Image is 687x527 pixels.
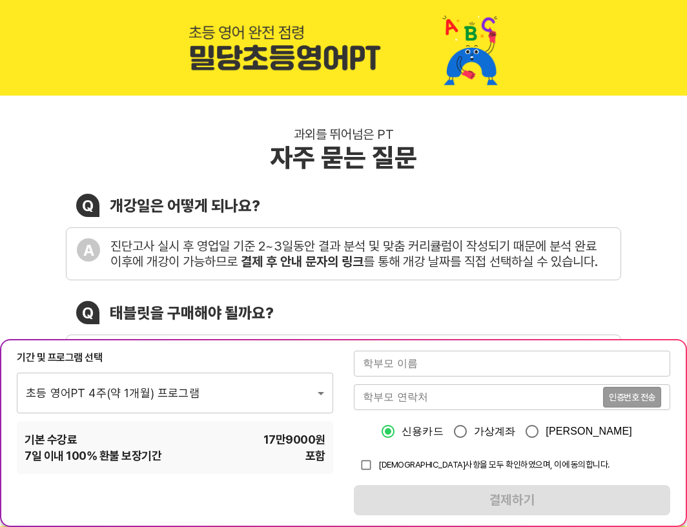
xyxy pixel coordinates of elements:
span: 7 일 이내 100% 환불 보장기간 [25,448,161,464]
input: 학부모 이름을 입력해주세요 [354,351,670,377]
span: [DEMOGRAPHIC_DATA]사항을 모두 확인하였으며, 이에 동의합니다. [378,459,610,470]
span: 17만9000 원 [263,431,325,448]
input: 학부모 연락처를 입력해주세요 [354,384,603,410]
img: 1 [189,10,498,85]
div: Q [76,194,99,217]
div: 초등 영어PT 4주(약 1개월) 프로그램 [17,373,333,413]
div: 기간 및 프로그램 선택 [17,351,333,365]
span: 가상계좌 [474,424,516,439]
span: 신용카드 [402,424,444,439]
div: Q [76,301,99,324]
div: 개강일은 어떻게 되나요? [110,196,260,215]
span: 기본 수강료 [25,431,77,448]
div: 과외를 뛰어넘은 PT [294,127,394,142]
div: A [77,238,100,262]
div: 진단고사 실시 후 영업일 기준 2~3일동안 결과 분석 및 맞춤 커리큘럼이 작성되기 때문에 분석 완료 이후에 개강이 가능하므로 를 통해 개강 날짜를 직접 선택하실 수 있습니다. [110,238,610,269]
b: 결제 후 안내 문자의 링크 [241,254,364,269]
span: 포함 [305,448,325,464]
span: [PERSON_NAME] [546,424,632,439]
div: 태블릿을 구매해야 될까요? [110,304,274,322]
div: 자주 묻는 질문 [270,142,417,173]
